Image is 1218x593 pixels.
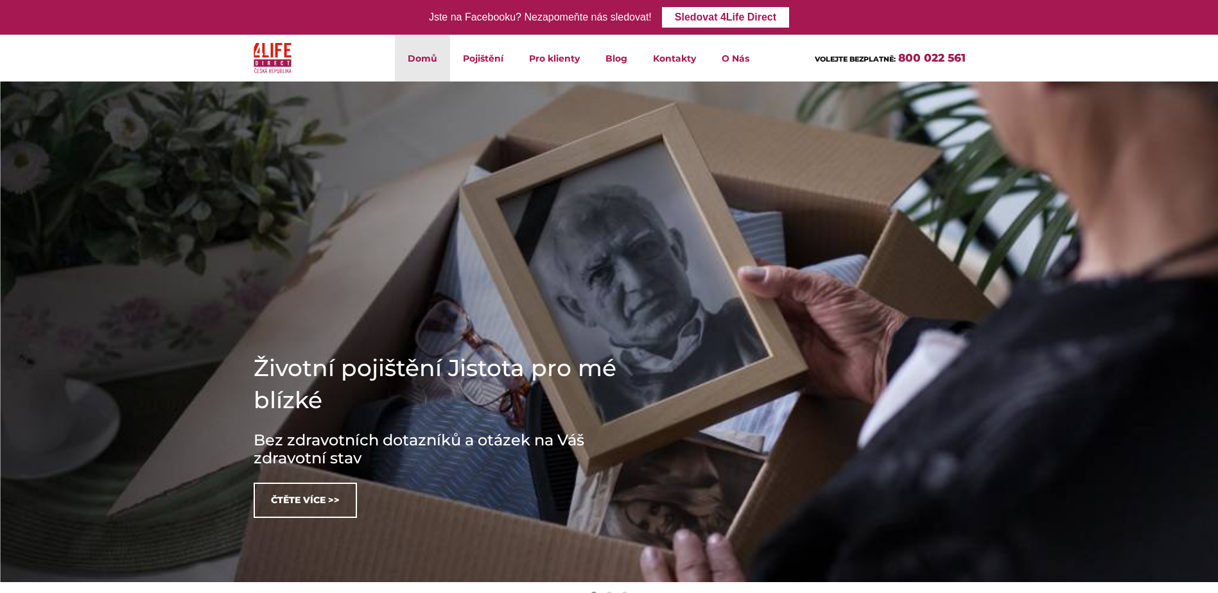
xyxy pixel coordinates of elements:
[898,51,966,64] a: 800 022 561
[662,7,789,28] a: Sledovat 4Life Direct
[593,35,640,82] a: Blog
[429,8,652,27] div: Jste na Facebooku? Nezapomeňte nás sledovat!
[254,483,357,518] a: Čtěte více >>
[815,55,896,64] span: VOLEJTE BEZPLATNĚ:
[640,35,709,82] a: Kontakty
[395,35,450,82] a: Domů
[254,431,639,467] h3: Bez zdravotních dotazníků a otázek na Váš zdravotní stav
[254,352,639,416] h1: Životní pojištění Jistota pro mé blízké
[254,40,292,76] img: 4Life Direct Česká republika logo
